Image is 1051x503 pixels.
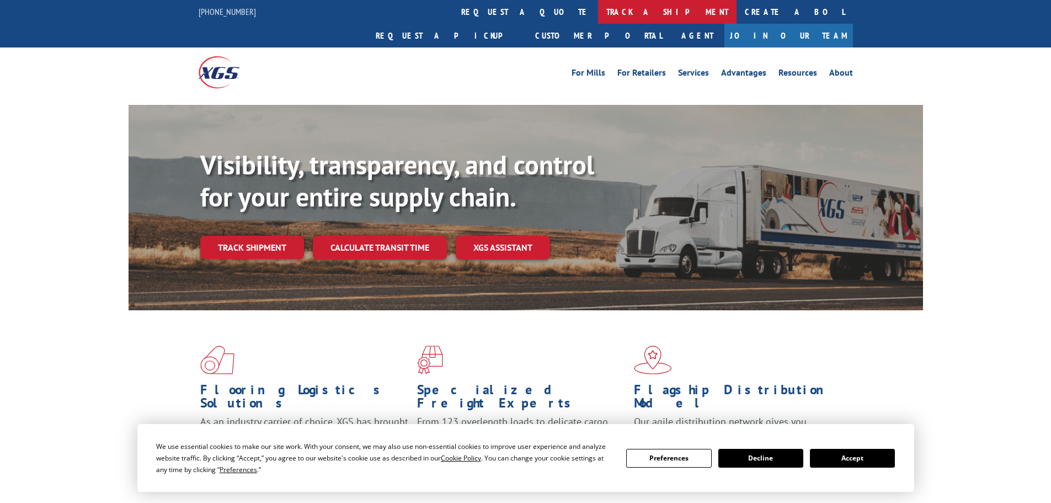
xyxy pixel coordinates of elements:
a: For Retailers [617,68,666,81]
a: Request a pickup [367,24,527,47]
a: Calculate transit time [313,236,447,260]
a: Customer Portal [527,24,670,47]
img: xgs-icon-focused-on-flooring-red [417,346,443,374]
p: From 123 overlength loads to delicate cargo, our experienced staff knows the best way to move you... [417,415,626,464]
a: Agent [670,24,724,47]
a: Advantages [721,68,766,81]
span: Preferences [220,465,257,474]
b: Visibility, transparency, and control for your entire supply chain. [200,147,594,214]
a: Track shipment [200,236,304,259]
div: We use essential cookies to make our site work. With your consent, we may also use non-essential ... [156,441,613,475]
a: For Mills [572,68,605,81]
h1: Specialized Freight Experts [417,383,626,415]
img: xgs-icon-total-supply-chain-intelligence-red [200,346,234,374]
a: [PHONE_NUMBER] [199,6,256,17]
button: Preferences [626,449,711,468]
button: Accept [810,449,895,468]
span: Cookie Policy [441,453,481,463]
a: Join Our Team [724,24,853,47]
span: As an industry carrier of choice, XGS has brought innovation and dedication to flooring logistics... [200,415,408,454]
h1: Flagship Distribution Model [634,383,842,415]
img: xgs-icon-flagship-distribution-model-red [634,346,672,374]
a: Resources [778,68,817,81]
h1: Flooring Logistics Solutions [200,383,409,415]
span: Our agile distribution network gives you nationwide inventory management on demand. [634,415,837,441]
button: Decline [718,449,803,468]
a: Services [678,68,709,81]
a: XGS ASSISTANT [456,236,550,260]
div: Cookie Consent Prompt [137,424,914,492]
a: About [829,68,853,81]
